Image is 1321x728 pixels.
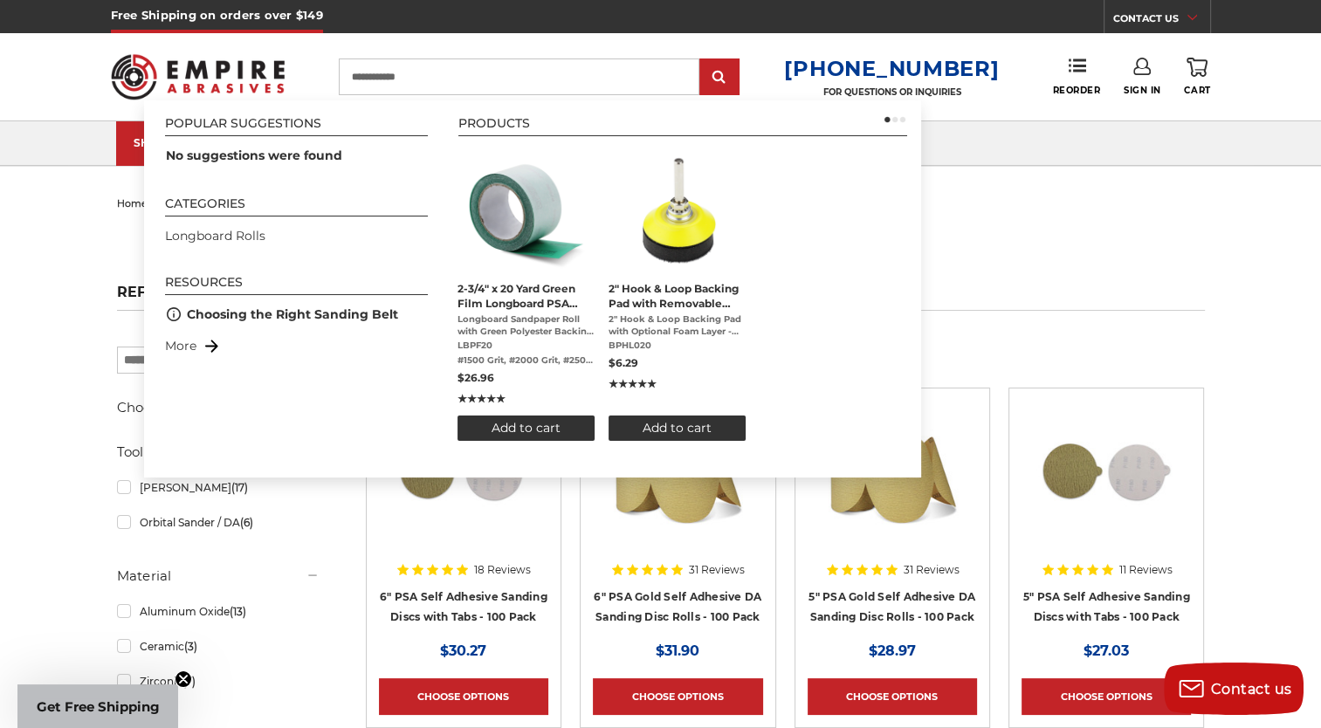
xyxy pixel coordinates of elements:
a: Choose Options [379,678,548,715]
span: $27.03 [1084,642,1129,659]
div: Instant Search Results [144,100,921,477]
li: 2-3/4" x 20 Yard Green Film Longboard PSA Continuous Sandpaper Roll [451,140,602,448]
span: 2" Hook & Loop Backing Pad with Optional Foam Layer - 1/4" Shank Introducing BHA’s 2-Inch Backing... [609,313,746,338]
div: SHOP CATEGORIES [134,136,273,149]
a: 5" Sticky Backed Sanding Discs on a roll [808,401,977,570]
a: Choose Options [593,678,762,715]
li: Resources [165,276,428,295]
span: 31 Reviews [904,565,960,575]
a: 5" PSA Self Adhesive Sanding Discs with Tabs - 100 Pack [1023,590,1190,623]
span: #1500 Grit, #2000 Grit, #2500 Grit [458,354,595,367]
span: (3) [183,640,196,653]
li: Choosing the Right Sanding Belt [158,299,435,330]
span: Contact us [1211,681,1292,697]
span: ★★★★★ [609,376,657,392]
li: Products [458,117,907,136]
a: [PHONE_NUMBER] [784,56,999,81]
span: ★★★★★ [458,391,506,407]
a: 6" DA Sanding Discs on a Roll [593,401,762,570]
span: LBPF20 [458,340,595,352]
li: Categories [165,197,428,216]
li: More [158,330,435,361]
h5: Material [117,566,320,587]
h5: Tool Used On [117,442,320,463]
span: Get Free Shipping [37,698,160,715]
li: Longboard Rolls [158,220,435,251]
span: $30.27 [440,642,486,659]
span: (6) [239,516,252,529]
p: FOR QUESTIONS OR INQUIRIES [784,86,999,98]
button: Contact us [1164,663,1304,715]
span: 2" Hook & Loop Backing Pad with Removable Foam Layer - 1/4" Shank [609,281,746,311]
a: 5 inch PSA Disc [1022,401,1191,570]
span: No suggestions were found [166,148,342,163]
span: 11 Reviews [1119,565,1173,575]
span: 2-3/4" x 20 Yard Green Film Longboard PSA Continuous Sandpaper Roll [458,281,595,311]
span: $26.96 [458,371,494,384]
span: BPHL020 [609,340,746,352]
h5: Choose Your Grit [117,397,320,418]
img: 2-inch yellow sanding pad with black foam layer and versatile 1/4-inch shank/spindle for precisio... [614,147,740,273]
a: Aluminum Oxide [117,596,320,627]
div: Get Free ShippingClose teaser [17,684,178,728]
a: 6 inch psa sanding disc [379,401,548,570]
a: Zirconia [117,666,320,697]
span: 31 Reviews [689,565,745,575]
a: Choosing the Right Sanding Belt [187,306,398,324]
a: 2-3/4" x 20 Yard Green Film Longboard PSA Continuous Sandpaper Roll [458,147,595,441]
a: Choose Options [1022,678,1191,715]
span: Cart [1184,85,1210,96]
span: $28.97 [869,642,916,659]
a: 6" PSA Self Adhesive Sanding Discs with Tabs - 100 Pack [380,590,547,623]
img: Empire Abrasives [111,43,286,111]
a: Reorder [1052,58,1100,95]
span: 18 Reviews [474,565,531,575]
a: Choose Options [808,678,977,715]
a: Longboard Rolls [165,227,265,245]
span: Sign In [1124,85,1161,96]
a: [PERSON_NAME] [117,472,320,503]
span: $6.29 [609,356,638,369]
a: Ceramic [117,631,320,662]
button: Close teaser [175,670,192,688]
span: (17) [230,481,247,494]
input: Submit [702,60,737,95]
a: CONTACT US [1113,9,1210,33]
a: 2" Hook & Loop Backing Pad with Removable Foam Layer - 1/4" Shank [609,147,746,441]
li: 2" Hook & Loop Backing Pad with Removable Foam Layer - 1/4" Shank [602,140,753,448]
a: 6" PSA Gold Self Adhesive DA Sanding Disc Rolls - 100 Pack [594,590,761,623]
h5: Refine by [117,284,320,311]
span: Reorder [1052,85,1100,96]
a: Orbital Sander / DA [117,507,320,538]
a: Cart [1184,58,1210,96]
a: 5" PSA Gold Self Adhesive DA Sanding Disc Rolls - 100 Pack [808,590,975,623]
button: Add to cart [458,416,595,441]
span: Longboard Sandpaper Roll with Green Polyester Backing for Smooth Finishing, Low Dust, and Clog Re... [458,313,595,338]
li: Popular suggestions [165,117,428,136]
span: $31.90 [656,642,699,659]
img: 5 inch PSA Disc [1036,401,1176,540]
button: Add to cart [609,416,746,441]
img: Premium Green Film Sandpaper Roll with PSA for professional-grade sanding, 2 3/4" x 20 yards. [463,147,589,273]
span: (13) [229,605,245,618]
a: home [117,197,148,209]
